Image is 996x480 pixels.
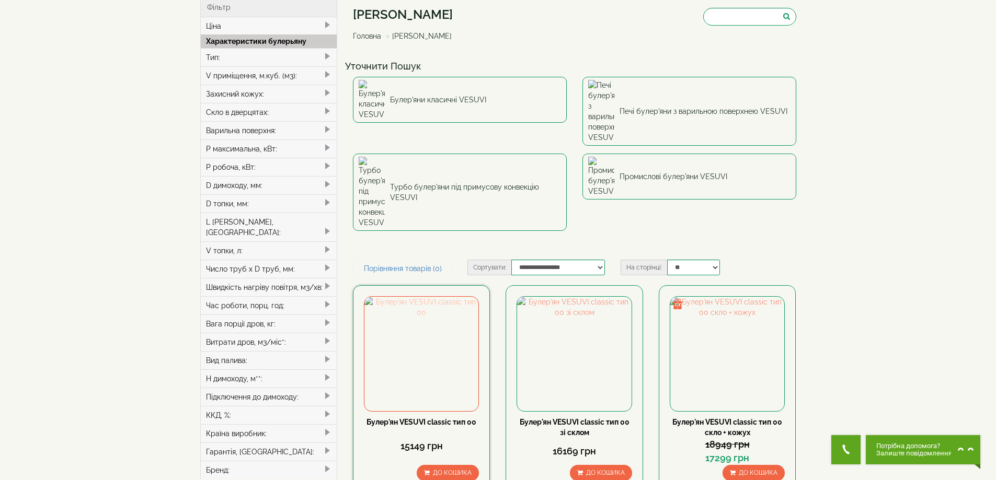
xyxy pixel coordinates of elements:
div: V топки, л: [201,241,337,260]
div: H димоходу, м**: [201,369,337,388]
div: Захисний кожух: [201,85,337,103]
a: Промислові булер'яни VESUVI Промислові булер'яни VESUVI [582,154,796,200]
h4: Уточнити Пошук [345,61,804,72]
div: Підключення до димоходу: [201,388,337,406]
span: Залиште повідомлення [876,450,952,457]
div: Витрати дров, м3/міс*: [201,333,337,351]
a: Булер'ян VESUVI classic тип 00 скло + кожух [672,418,782,437]
div: 16169 грн [517,444,632,458]
h1: [PERSON_NAME] [353,8,460,21]
div: Вага порції дров, кг: [201,314,337,333]
img: Булер'яни класичні VESUVI [359,80,385,120]
span: До кошика [586,469,625,476]
a: Турбо булер'яни під примусову конвекцію VESUVI Турбо булер'яни під примусову конвекцію VESUVI [353,154,567,231]
div: Тип: [201,48,337,66]
div: Країна виробник: [201,424,337,442]
div: Ціна [201,17,337,35]
div: ККД, %: [201,406,337,424]
span: До кошика [433,469,472,476]
img: Турбо булер'яни під примусову конвекцію VESUVI [359,157,385,228]
img: Промислові булер'яни VESUVI [588,157,614,196]
div: Бренд: [201,461,337,479]
label: На сторінці: [621,260,667,275]
div: 15149 грн [364,439,479,453]
div: V приміщення, м.куб. (м3): [201,66,337,85]
img: Печі булер'яни з варильною поверхнею VESUVI [588,80,614,143]
div: 17299 грн [670,451,785,465]
button: Chat button [866,435,980,464]
div: Вид палива: [201,351,337,369]
a: Порівняння товарів (0) [353,260,453,277]
div: L [PERSON_NAME], [GEOGRAPHIC_DATA]: [201,213,337,241]
a: Печі булер'яни з варильною поверхнею VESUVI Печі булер'яни з варильною поверхнею VESUVI [582,77,796,146]
a: Булер'ян VESUVI classic тип 00 зі склом [520,418,629,437]
a: Булер'яни класичні VESUVI Булер'яни класичні VESUVI [353,77,567,123]
div: D топки, мм: [201,194,337,213]
div: Скло в дверцятах: [201,103,337,121]
div: D димоходу, мм: [201,176,337,194]
span: До кошика [739,469,777,476]
li: [PERSON_NAME] [383,31,452,41]
div: P максимальна, кВт: [201,139,337,158]
a: Булер'ян VESUVI classic тип 00 [367,418,476,426]
a: Головна [353,32,381,40]
div: Варильна поверхня: [201,121,337,139]
div: Характеристики булерьяну [201,34,337,48]
div: Швидкість нагріву повітря, м3/хв: [201,278,337,296]
span: Потрібна допомога? [876,442,952,450]
img: Булер'ян VESUVI classic тип 00 скло + кожух [670,297,784,411]
img: Булер'ян VESUVI classic тип 00 [364,297,478,411]
button: Get Call button [831,435,861,464]
label: Сортувати: [467,260,511,275]
div: 18949 грн [670,438,785,451]
div: Число труб x D труб, мм: [201,260,337,278]
div: Час роботи, порц. год: [201,296,337,314]
div: Гарантія, [GEOGRAPHIC_DATA]: [201,442,337,461]
img: gift [672,299,683,309]
div: P робоча, кВт: [201,158,337,176]
img: Булер'ян VESUVI classic тип 00 зі склом [517,297,631,411]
